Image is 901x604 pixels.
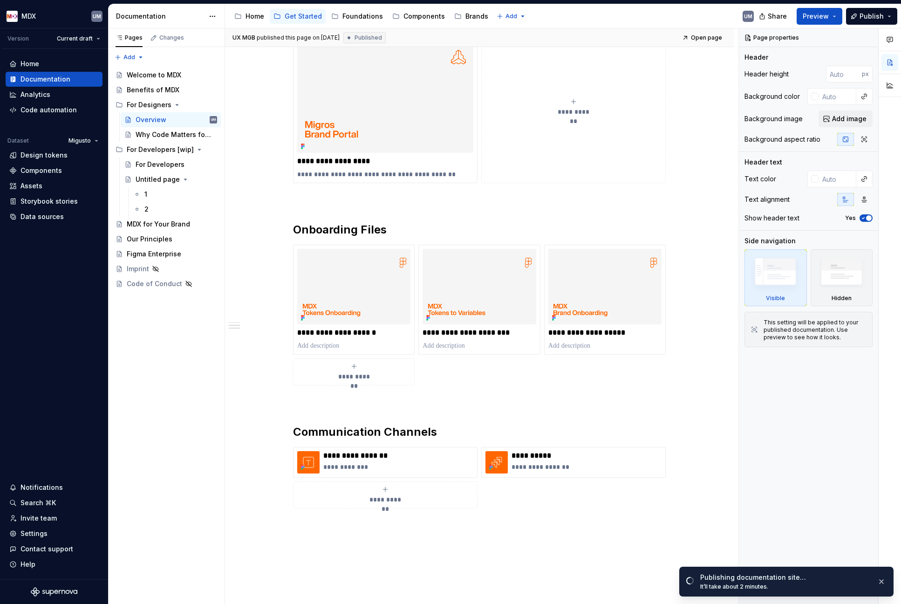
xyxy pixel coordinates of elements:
[121,127,221,142] a: Why Code Matters for Designers
[6,495,102,510] button: Search ⌘K
[494,10,529,23] button: Add
[112,232,221,247] a: Our Principles
[819,171,856,187] input: Auto
[293,222,666,237] h2: Onboarding Files
[297,451,320,474] img: 1aad4c9a-f63a-4508-b087-fb00b4ed3b7a.png
[20,483,63,492] div: Notifications
[826,66,862,82] input: Auto
[355,34,382,41] span: Published
[112,68,221,291] div: Page tree
[860,12,884,21] span: Publish
[112,68,221,82] a: Welcome to MDX
[246,12,264,21] div: Home
[846,8,897,25] button: Publish
[257,34,340,41] div: published this page on [DATE]
[679,31,726,44] a: Open page
[6,87,102,102] a: Analytics
[20,75,70,84] div: Documentation
[6,209,102,224] a: Data sources
[297,249,410,324] img: 96ed449d-207f-4cac-ba2f-e858e8c3bd34.png
[744,13,752,20] div: UM
[231,9,268,24] a: Home
[764,319,867,341] div: This setting will be applied to your published documentation. Use preview to see how it looks.
[832,295,852,302] div: Hidden
[116,12,204,21] div: Documentation
[144,190,147,199] div: 1
[6,72,102,87] a: Documentation
[112,247,221,261] a: Figma Enterprise
[21,12,36,21] div: MDX
[6,56,102,71] a: Home
[766,295,785,302] div: Visible
[744,114,803,124] div: Background image
[505,13,517,20] span: Add
[744,249,807,306] div: Visible
[6,511,102,526] a: Invite team
[819,88,856,105] input: Auto
[293,425,666,439] h2: Communication Channels
[754,8,793,25] button: Share
[20,90,50,99] div: Analytics
[832,114,867,124] span: Add image
[127,279,182,288] div: Code of Conduct
[20,514,57,523] div: Invite team
[423,249,536,324] img: 01562594-c3e2-491a-9f78-a6f3bfc8e010.png
[285,12,322,21] div: Get Started
[389,9,449,24] a: Components
[691,34,722,41] span: Open page
[112,82,221,97] a: Benefits of MDX
[20,166,62,175] div: Components
[20,529,48,538] div: Settings
[231,7,492,26] div: Page tree
[20,560,35,569] div: Help
[112,276,221,291] a: Code of Conduct
[744,195,790,204] div: Text alignment
[700,573,870,582] div: Publishing documentation site…
[6,194,102,209] a: Storybook stories
[6,103,102,117] a: Code automation
[121,157,221,172] a: For Developers
[862,70,869,78] p: px
[127,220,190,229] div: MDX for Your Brand
[744,53,768,62] div: Header
[700,583,870,590] div: It’ll take about 2 minutes.
[127,85,179,95] div: Benefits of MDX
[297,35,473,153] img: 07448ff0-6426-4e33-a670-3ddb01b2d29e.png
[31,587,77,597] svg: Supernova Logo
[127,145,194,154] div: For Developers [wip]
[127,249,181,259] div: Figma Enterprise
[112,261,221,276] a: Imprint
[744,69,789,79] div: Header height
[20,197,78,206] div: Storybook stories
[144,205,149,214] div: 2
[112,217,221,232] a: MDX for Your Brand
[465,12,488,21] div: Brands
[342,12,383,21] div: Foundations
[123,54,135,61] span: Add
[130,187,221,202] a: 1
[64,134,102,147] button: Migusto
[20,181,42,191] div: Assets
[127,234,172,244] div: Our Principles
[136,175,180,184] div: Untitled page
[20,212,64,221] div: Data sources
[20,498,56,508] div: Search ⌘K
[127,264,149,274] div: Imprint
[744,92,800,101] div: Background color
[6,148,102,163] a: Design tokens
[744,213,799,223] div: Show header text
[130,202,221,217] a: 2
[6,163,102,178] a: Components
[20,105,77,115] div: Code automation
[136,130,212,139] div: Why Code Matters for Designers
[232,34,255,41] span: UX MGB
[819,110,873,127] button: Add image
[768,12,787,21] span: Share
[7,11,18,22] img: e41497f2-3305-4231-9db9-dd4d728291db.png
[136,115,166,124] div: Overview
[127,70,181,80] div: Welcome to MDX
[811,249,873,306] div: Hidden
[136,160,184,169] div: For Developers
[53,32,104,45] button: Current draft
[744,135,820,144] div: Background aspect ratio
